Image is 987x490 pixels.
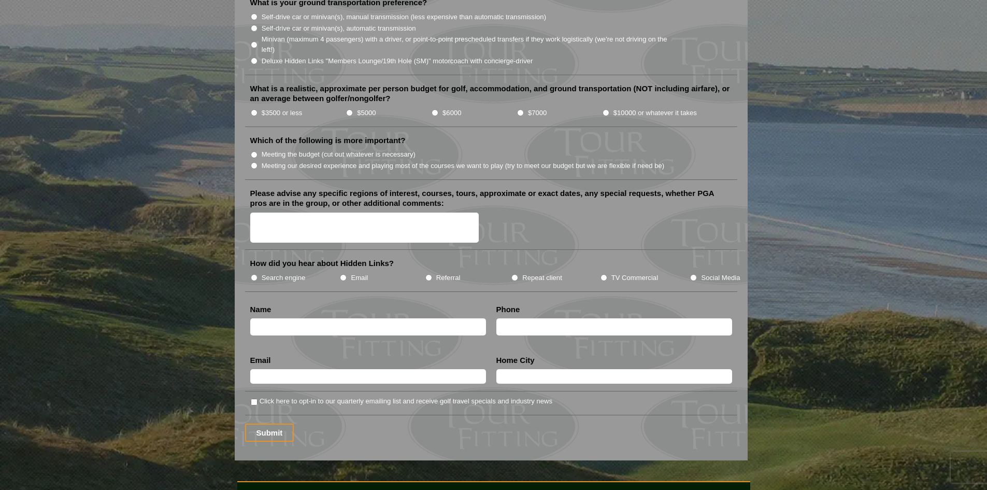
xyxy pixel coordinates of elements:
[262,149,416,160] label: Meeting the budget (cut out whatever is necessary)
[262,273,306,283] label: Search engine
[701,273,740,283] label: Social Media
[250,258,394,269] label: How did you hear about Hidden Links?
[245,424,294,442] input: Submit
[262,161,665,171] label: Meeting our desired experience and playing most of the courses we want to play (try to meet our b...
[260,396,552,407] label: Click here to opt-in to our quarterly emailing list and receive golf travel specials and industry...
[442,108,461,118] label: $6000
[436,273,461,283] label: Referral
[250,304,271,315] label: Name
[357,108,376,118] label: $5000
[250,135,406,146] label: Which of the following is more important?
[496,355,535,366] label: Home City
[262,56,533,66] label: Deluxe Hidden Links "Members Lounge/19th Hole (SM)" motorcoach with concierge-driver
[250,188,732,208] label: Please advise any specific regions of interest, courses, tours, approximate or exact dates, any s...
[262,12,546,22] label: Self-drive car or minivan(s), manual transmission (less expensive than automatic transmission)
[528,108,547,118] label: $7000
[262,23,416,34] label: Self-drive car or minivan(s), automatic transmission
[613,108,697,118] label: $10000 or whatever it takes
[250,83,732,104] label: What is a realistic, approximate per person budget for golf, accommodation, and ground transporta...
[496,304,520,315] label: Phone
[250,355,271,366] label: Email
[611,273,658,283] label: TV Commercial
[262,108,303,118] label: $3500 or less
[262,34,678,54] label: Minivan (maximum 4 passengers) with a driver, or point-to-point prescheduled transfers if they wo...
[522,273,562,283] label: Repeat client
[351,273,368,283] label: Email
